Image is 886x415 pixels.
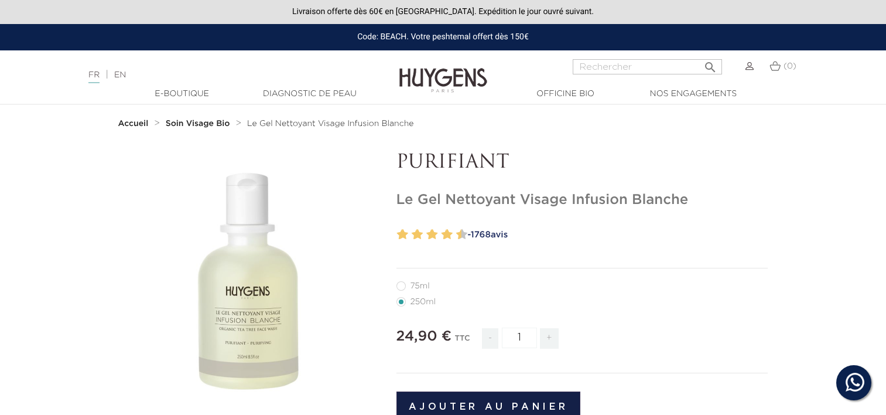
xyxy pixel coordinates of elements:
label: 7 [439,226,443,243]
label: 3 [409,226,413,243]
div: TTC [455,326,470,358]
a: Accueil [118,119,151,128]
a: Le Gel Nettoyant Visage Infusion Blanche [247,119,413,128]
label: 10 [459,226,467,243]
label: 4 [414,226,423,243]
span: + [540,328,559,349]
label: 6 [429,226,438,243]
label: 9 [454,226,458,243]
p: PURIFIANT [396,152,768,174]
a: Soin Visage Bio [166,119,233,128]
span: - [482,328,498,349]
input: Quantité [502,328,537,348]
span: 24,90 € [396,329,452,343]
span: (0) [784,62,796,70]
strong: Soin Visage Bio [166,120,230,128]
a: Nos engagements [635,88,752,100]
div: | [83,68,360,82]
h1: Le Gel Nettoyant Visage Infusion Blanche [396,192,768,209]
label: 1 [395,226,399,243]
a: FR [88,71,100,83]
a: E-Boutique [124,88,241,100]
strong: Accueil [118,120,149,128]
a: Officine Bio [507,88,624,100]
img: Huygens [399,49,487,94]
label: 2 [399,226,408,243]
a: EN [114,71,126,79]
label: 5 [424,226,428,243]
button:  [700,56,721,72]
label: 250ml [396,297,450,307]
a: -1768avis [464,226,768,244]
span: 1768 [471,230,491,239]
a: Diagnostic de peau [251,88,368,100]
label: 75ml [396,281,444,291]
input: Rechercher [573,59,722,74]
label: 8 [444,226,453,243]
i:  [703,57,717,71]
